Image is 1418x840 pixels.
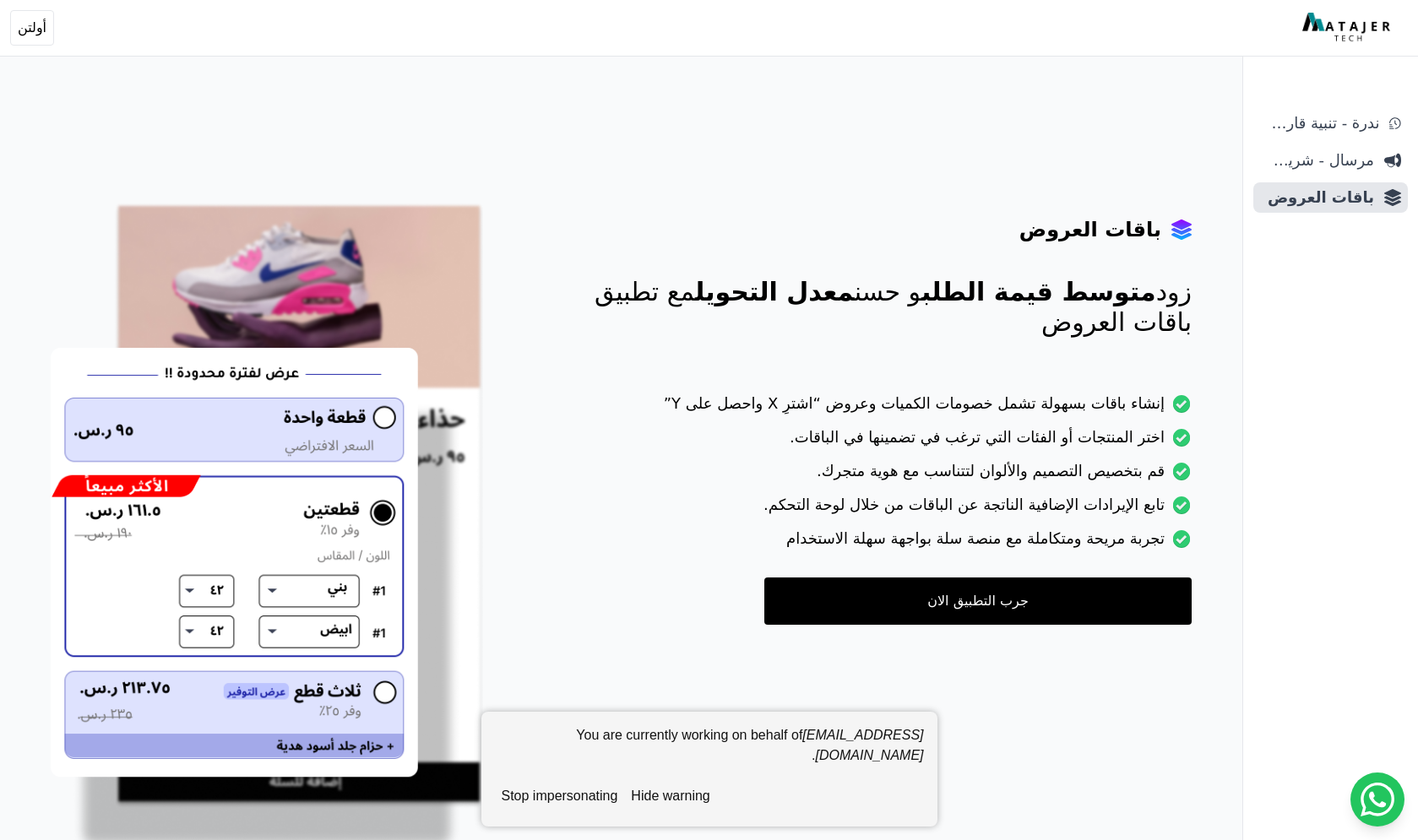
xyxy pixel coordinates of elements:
li: تجربة مريحة ومتكاملة مع منصة سلة بواجهة سهلة الاستخدام [664,527,1192,561]
button: hide warning [624,779,716,813]
li: تابع الإيرادات الإضافية الناتجة عن الباقات من خلال لوحة التحكم. [664,493,1192,527]
a: جرب التطبيق الان [764,577,1192,625]
h4: باقات العروض [1019,216,1161,243]
em: [EMAIL_ADDRESS][DOMAIN_NAME] [802,728,923,762]
a: باقات العروض [1253,182,1408,213]
span: أولتن [18,18,46,38]
span: باقات العروض [1260,186,1374,209]
span: معدل التحويل [695,277,855,306]
span: مرسال - شريط دعاية [1260,149,1374,172]
span: متوسط قيمة الطلب [921,277,1156,306]
a: ندرة - تنبية قارب علي النفاذ [1253,108,1408,138]
span: ندرة - تنبية قارب علي النفاذ [1260,111,1379,135]
button: أولتن [10,10,54,46]
img: MatajerTech Logo [1302,13,1394,43]
button: stop impersonating [495,779,625,813]
li: قم بتخصيص التصميم والألوان لتتناسب مع هوية متجرك. [664,459,1192,493]
a: مرسال - شريط دعاية [1253,145,1408,176]
li: اختر المنتجات أو الفئات التي ترغب في تضمينها في الباقات. [664,425,1192,459]
p: زود و حسن مع تطبيق باقات العروض [551,277,1192,338]
div: You are currently working on behalf of . [495,725,924,779]
li: إنشاء باقات بسهولة تشمل خصومات الكميات وعروض “اشترِ X واحصل على Y” [664,392,1192,425]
